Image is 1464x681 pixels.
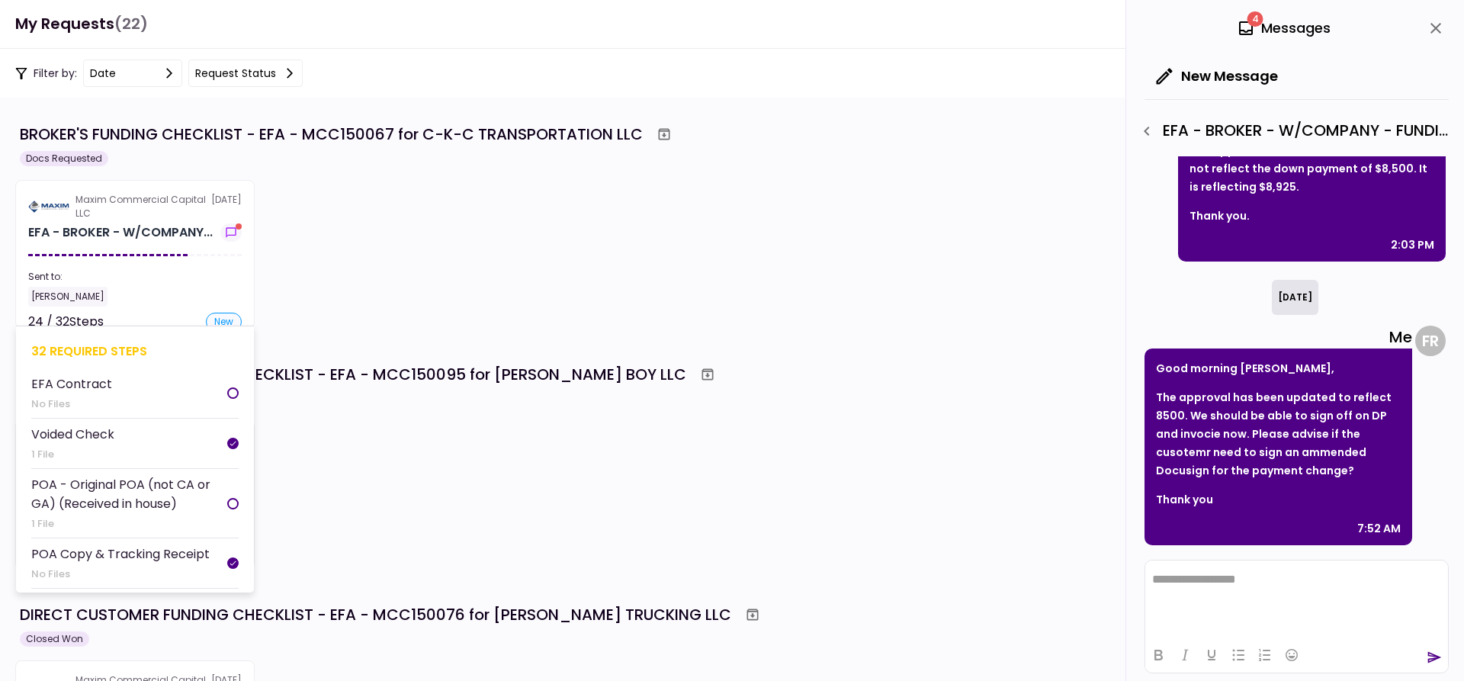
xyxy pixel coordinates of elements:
[1357,519,1401,538] div: 7:52 AM
[20,631,89,647] div: Closed Won
[739,601,766,628] button: Archive workflow
[1145,326,1412,349] div: Me
[75,193,211,220] div: Maxim Commercial Capital LLC
[20,151,108,166] div: Docs Requested
[31,447,114,462] div: 1 File
[28,193,242,220] div: [DATE]
[1415,326,1446,356] div: F R
[31,425,114,444] div: Voided Check
[1156,388,1401,480] p: The approval has been updated to reflect 8500. We should be able to sign off on DP and invocie no...
[83,59,182,87] button: date
[1252,644,1278,666] button: Numbered list
[15,59,303,87] div: Filter by:
[31,342,239,361] div: 32 required steps
[31,567,210,582] div: No Files
[20,123,643,146] div: BROKER'S FUNDING CHECKLIST - EFA - MCC150067 for C-K-C TRANSPORTATION LLC
[1172,644,1198,666] button: Italic
[90,65,116,82] div: date
[694,361,721,388] button: Archive workflow
[28,287,108,307] div: [PERSON_NAME]
[1156,490,1401,509] p: Thank you
[15,8,148,40] h1: My Requests
[28,200,69,214] img: Partner logo
[1423,15,1449,41] button: close
[31,397,112,412] div: No Files
[188,59,303,87] button: Request status
[1189,141,1434,196] p: The approval that was sent [DATE] does not reflect the down payment of $8,500. It is reflecting $...
[1199,644,1225,666] button: Underline
[31,544,210,564] div: POA Copy & Tracking Receipt
[1145,644,1171,666] button: Bold
[28,223,213,242] div: EFA - BROKER - W/COMPANY - FUNDING CHECKLIST
[1134,118,1449,144] div: EFA - BROKER - W/COMPANY - FUNDING CHECKLIST - Dealer's Final Invoice
[20,603,731,626] div: DIRECT CUSTOMER FUNDING CHECKLIST - EFA - MCC150076 for [PERSON_NAME] TRUCKING LLC
[114,8,148,40] span: (22)
[31,374,112,394] div: EFA Contract
[220,223,242,242] button: show-messages
[31,516,227,532] div: 1 File
[20,363,686,386] div: DIRECT CUSTOMER FUNDING CHECKLIST - EFA - MCC150095 for [PERSON_NAME] BOY LLC
[1145,56,1290,96] button: New Message
[28,313,104,331] div: 24 / 32 Steps
[1247,11,1263,27] span: 4
[1145,561,1448,637] iframe: Rich Text Area
[1272,280,1318,315] div: [DATE]
[1156,359,1401,377] p: Good morning [PERSON_NAME],
[28,270,242,284] div: Sent to:
[1225,644,1251,666] button: Bullet list
[1391,236,1434,254] div: 2:03 PM
[1189,207,1434,225] p: Thank you.
[1279,644,1305,666] button: Emojis
[206,313,242,331] div: new
[1427,650,1442,665] button: send
[1237,17,1331,40] div: Messages
[650,120,678,148] button: Archive workflow
[31,475,227,513] div: POA - Original POA (not CA or GA) (Received in house)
